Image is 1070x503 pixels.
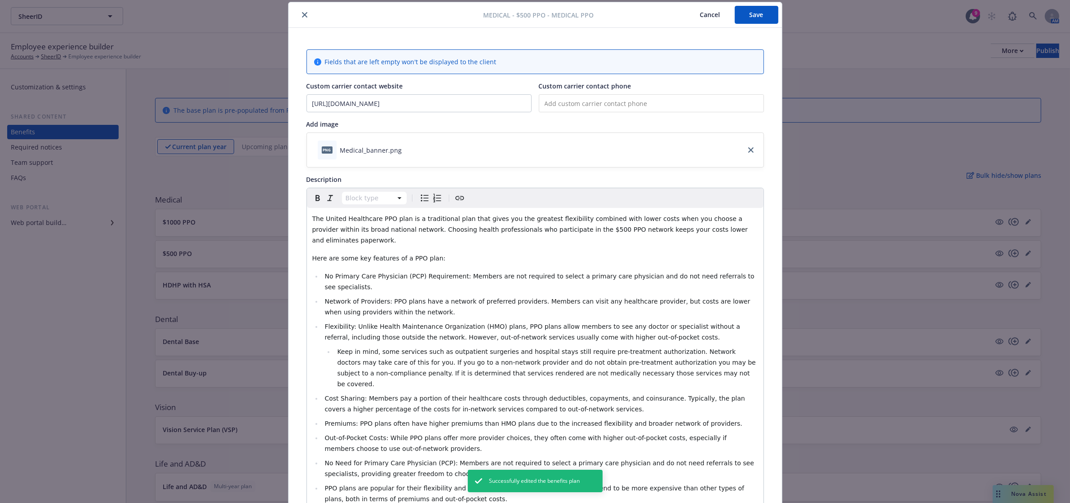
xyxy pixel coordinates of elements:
[312,215,750,244] span: The United Healthcare PPO plan is a traditional plan that gives you the greatest flexibility comb...
[686,6,735,24] button: Cancel
[324,192,337,204] button: Italic
[735,6,778,24] button: Save
[406,146,413,155] button: download file
[306,120,339,128] span: Add image
[324,323,742,341] span: Flexibility: Unlike Health Maintenance Organization (HMO) plans, PPO plans allow members to see a...
[322,146,333,153] span: png
[306,82,403,90] span: Custom carrier contact website
[539,82,631,90] span: Custom carrier contact phone
[325,57,497,66] span: Fields that are left empty won't be displayed to the client
[489,477,580,485] span: Successfully edited the benefits plan
[324,485,746,503] span: PPO plans are popular for their flexibility and wide range of provider options, but they tend to ...
[453,192,466,204] button: Create link
[307,95,531,112] input: Add custom carrier contact website
[324,434,728,452] span: Out-of-Pocket Costs: While PPO plans offer more provider choices, they often come with higher out...
[342,192,407,204] button: Block type
[484,10,594,20] span: Medical - $500 PPO - Medical PPO
[324,298,752,316] span: Network of Providers: PPO plans have a network of preferred providers. Members can visit any heal...
[299,9,310,20] button: close
[418,192,431,204] button: Bulleted list
[324,395,747,413] span: Cost Sharing: Members pay a portion of their healthcare costs through deductibles, copayments, an...
[306,175,342,184] span: Description
[312,255,446,262] span: Here are some key features of a PPO plan:
[324,459,756,477] span: No Need for Primary Care Physician (PCP): Members are not required to select a primary care physi...
[539,94,764,112] input: Add custom carrier contact phone
[324,273,756,291] span: No Primary Care Physician (PCP) Requirement: Members are not required to select a primary care ph...
[746,145,756,155] a: close
[418,192,444,204] div: toggle group
[340,146,402,155] div: Medical_banner.png
[337,348,758,388] span: Keep in mind, some services such as outpatient surgeries and hospital stays still require pre-tre...
[311,192,324,204] button: Bold
[431,192,444,204] button: Numbered list
[324,420,742,427] span: Premiums: PPO plans often have higher premiums than HMO plans due to the increased flexibility an...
